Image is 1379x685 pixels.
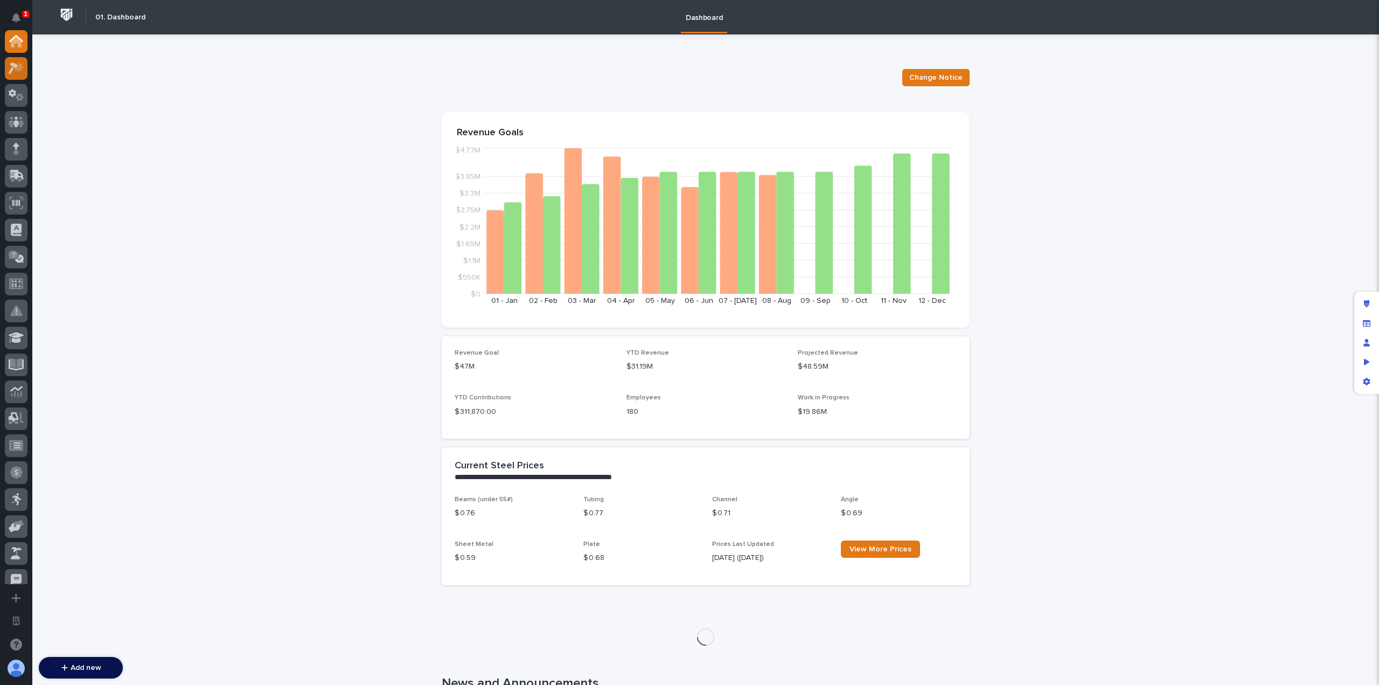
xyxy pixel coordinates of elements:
span: YTD Contributions [455,395,511,401]
img: Workspace Logo [57,5,76,25]
div: Notifications1 [13,13,27,30]
tspan: $4.77M [455,147,480,154]
text: 06 - Jun [685,297,713,305]
span: Pylon [1279,343,1303,351]
span: Prices Last Updated [712,541,774,548]
tspan: $1.65M [456,240,480,247]
tspan: $2.75M [456,206,480,214]
text: 11 - Nov [881,297,907,305]
span: YTD Revenue [626,350,669,356]
button: Add new [39,657,123,679]
button: Notifications [5,6,27,29]
span: Change Notice [909,72,963,83]
button: Add a new app... [5,587,27,610]
p: 1 [24,10,27,18]
p: $ 311,870.00 [455,406,614,418]
text: 05 - May [645,297,675,305]
span: Revenue Goal [455,350,499,356]
p: Revenue Goals [457,127,955,139]
button: Change Notice [902,69,970,86]
text: 10 - Oct [841,297,867,305]
text: 02 - Feb [529,297,558,305]
span: Beams (under 55#) [455,496,513,503]
text: 01 - Jan [491,297,518,305]
span: Plate [583,541,600,548]
span: Channel [712,496,737,503]
span: Angle [841,496,859,503]
text: 08 - Aug [762,297,791,305]
a: View More Prices [841,541,920,558]
tspan: $2.2M [459,223,480,231]
p: 180 [626,406,785,418]
tspan: $3.3M [459,190,480,197]
p: $ 0.77 [583,508,699,519]
p: $ 0.68 [583,552,699,564]
p: $48.59M [798,361,957,372]
p: [DATE] ([DATE]) [712,552,828,564]
text: 09 - Sep [800,297,831,305]
p: $ 0.76 [455,508,570,519]
a: Powered byPylon [1248,343,1303,351]
p: $ 0.69 [841,508,957,519]
span: Sheet Metal [455,541,493,548]
text: 07 - [DATE] [719,297,757,305]
p: $47M [455,361,614,372]
text: 03 - Mar [568,297,596,305]
h2: Current Steel Prices [455,460,544,472]
button: Open workspace settings [5,610,27,632]
tspan: $0 [471,290,480,298]
button: users-avatar [5,657,27,680]
div: Preview as [1357,352,1376,372]
text: 12 - Dec [918,297,946,305]
p: $31.19M [626,361,785,372]
tspan: $3.85M [455,173,480,181]
text: 04 - Apr [607,297,635,305]
button: Open support chat [5,633,27,656]
div: Edit layout [1357,294,1376,314]
p: $ 0.59 [455,552,570,564]
span: Tubing [583,496,604,503]
h2: 01. Dashboard [95,13,145,22]
div: App settings [1357,372,1376,391]
span: View More Prices [849,545,911,553]
p: $ 0.71 [712,508,828,519]
span: Employees [626,395,661,401]
tspan: $550K [458,273,480,281]
span: Work in Progress [798,395,849,401]
p: $19.86M [798,406,957,418]
div: Manage fields and data [1357,314,1376,333]
tspan: $1.1M [463,257,480,264]
div: Manage users [1357,333,1376,352]
span: Projected Revenue [798,350,858,356]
